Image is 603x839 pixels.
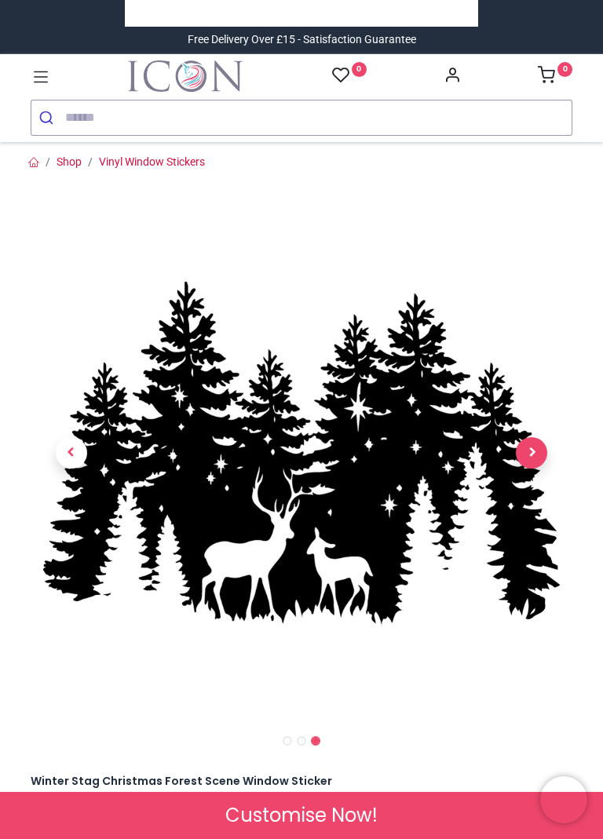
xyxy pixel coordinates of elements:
[56,437,87,469] span: Previous
[188,32,416,48] div: Free Delivery Over £15 - Satisfaction Guarantee
[444,71,461,83] a: Account Info
[99,155,205,168] a: Vinyl Window Stickers
[516,437,547,469] span: Next
[557,62,572,77] sup: 0
[332,66,367,86] a: 0
[31,182,572,724] img: WS-71465-03
[225,802,378,829] span: Customise Now!
[492,264,573,643] a: Next
[137,5,466,21] iframe: Customer reviews powered by Trustpilot
[128,60,243,92] img: Icon Wall Stickers
[31,264,112,643] a: Previous
[540,776,587,823] iframe: Brevo live chat
[57,155,82,168] a: Shop
[538,71,572,83] a: 0
[352,62,367,77] sup: 0
[128,60,243,92] a: Logo of Icon Wall Stickers
[31,774,572,790] h1: Winter Stag Christmas Forest Scene Window Sticker
[31,100,65,135] button: Submit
